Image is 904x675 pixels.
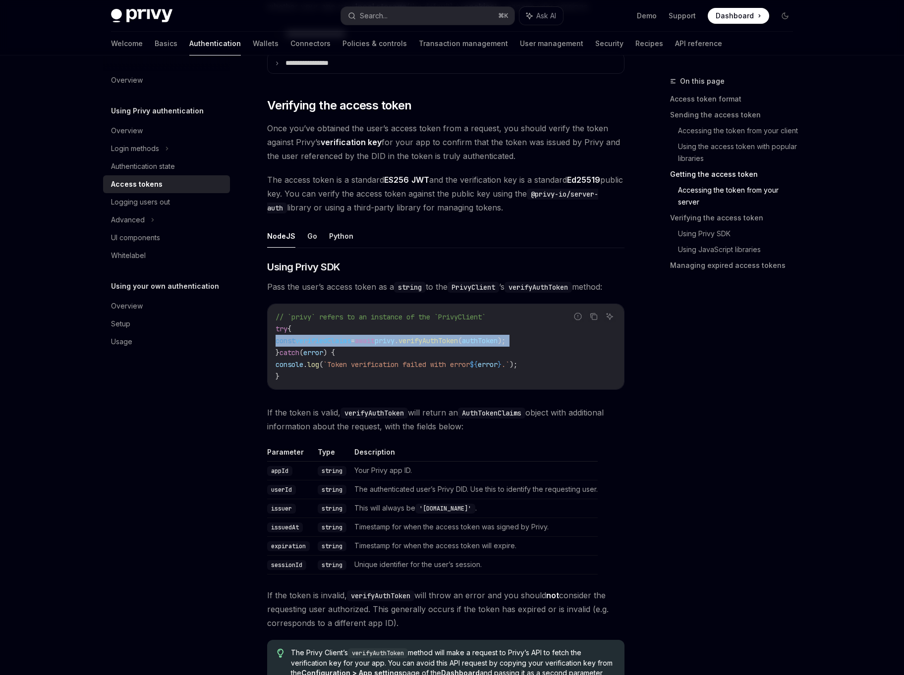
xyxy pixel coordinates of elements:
[303,348,323,357] span: error
[111,160,175,172] div: Authentication state
[498,360,502,369] span: }
[267,588,624,630] span: If the token is invalid, will throw an error and you should consider the requesting user authoriz...
[355,336,375,345] span: await
[340,408,408,418] code: verifyAuthToken
[111,196,170,208] div: Logging users out
[276,372,280,381] span: }
[267,406,624,433] span: If the token is valid, will return an object with additional information about the request, with ...
[470,360,478,369] span: ${
[277,649,284,658] svg: Tip
[307,224,317,248] button: Go
[267,224,295,248] button: NodeJS
[509,360,517,369] span: );
[267,504,296,514] code: issuer
[267,522,303,532] code: issuedAt
[111,105,204,117] h5: Using Privy authentication
[678,139,801,166] a: Using the access token with popular libraries
[303,360,307,369] span: .
[276,312,486,321] span: // `privy` refers to an instance of the `PrivyClient`
[318,522,346,532] code: string
[675,32,722,55] a: API reference
[350,480,598,499] td: The authenticated user’s Privy DID. Use this to identify the requesting user.
[329,224,353,248] button: Python
[103,71,230,89] a: Overview
[318,504,346,514] code: string
[318,485,346,495] code: string
[350,447,598,462] th: Description
[103,175,230,193] a: Access tokens
[546,590,559,600] strong: not
[111,143,159,155] div: Login methods
[267,121,624,163] span: Once you’ve obtained the user’s access token from a request, you should verify the token against ...
[395,336,398,345] span: .
[384,175,409,185] a: ES256
[295,336,351,345] span: verifiedClaims
[267,447,314,462] th: Parameter
[276,360,303,369] span: console
[669,11,696,21] a: Support
[419,32,508,55] a: Transaction management
[318,560,346,570] code: string
[323,348,335,357] span: ) {
[680,75,725,87] span: On this page
[351,336,355,345] span: =
[458,336,462,345] span: (
[567,175,600,185] a: Ed25519
[478,360,498,369] span: error
[505,282,572,293] code: verifyAuthToken
[111,318,130,330] div: Setup
[571,310,584,323] button: Report incorrect code
[678,226,801,242] a: Using Privy SDK
[520,32,583,55] a: User management
[111,280,219,292] h5: Using your own authentication
[498,12,508,20] span: ⌘ K
[111,300,143,312] div: Overview
[319,360,323,369] span: (
[111,250,146,261] div: Whitelabel
[603,310,616,323] button: Ask AI
[678,182,801,210] a: Accessing the token from your server
[448,282,499,293] code: PrivyClient
[670,91,801,107] a: Access token format
[290,32,331,55] a: Connectors
[267,541,310,551] code: expiration
[375,336,395,345] span: privy
[267,466,292,476] code: appId
[267,260,340,274] span: Using Privy SDK
[103,193,230,211] a: Logging users out
[350,518,598,537] td: Timestamp for when the access token was signed by Privy.
[276,348,280,357] span: }
[350,556,598,574] td: Unique identifier for the user’s session.
[267,98,411,113] span: Verifying the access token
[103,297,230,315] a: Overview
[502,360,509,369] span: .`
[519,7,563,25] button: Ask AI
[321,137,382,147] strong: verification key
[347,590,414,601] code: verifyAuthToken
[111,232,160,244] div: UI components
[318,541,346,551] code: string
[498,336,506,345] span: );
[670,210,801,226] a: Verifying the access token
[341,7,514,25] button: Search...⌘K
[635,32,663,55] a: Recipes
[267,280,624,294] span: Pass the user’s access token as a to the ’s method:
[280,348,299,357] span: catch
[350,537,598,556] td: Timestamp for when the access token will expire.
[398,336,458,345] span: verifyAuthToken
[637,11,657,21] a: Demo
[670,107,801,123] a: Sending the access token
[253,32,279,55] a: Wallets
[342,32,407,55] a: Policies & controls
[155,32,177,55] a: Basics
[318,466,346,476] code: string
[276,324,287,333] span: try
[103,122,230,140] a: Overview
[189,32,241,55] a: Authentication
[323,360,470,369] span: `Token verification failed with error
[299,348,303,357] span: (
[678,242,801,258] a: Using JavaScript libraries
[111,9,172,23] img: dark logo
[276,336,295,345] span: const
[458,408,525,418] code: AuthTokenClaims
